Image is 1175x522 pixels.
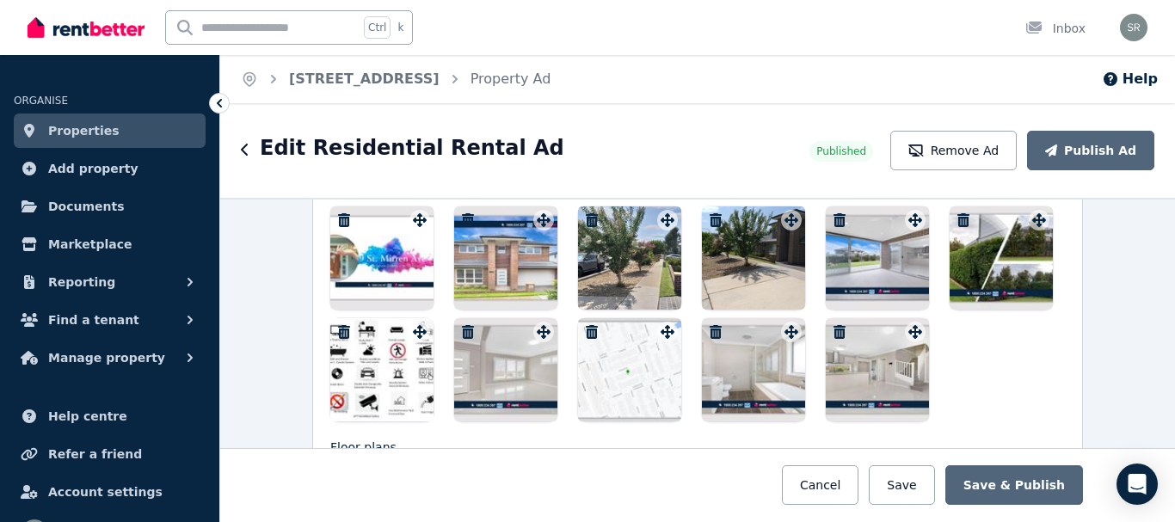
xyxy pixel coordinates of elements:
[14,437,206,471] a: Refer a friend
[1120,14,1147,41] img: Schekar Raj
[48,406,127,427] span: Help centre
[1102,69,1158,89] button: Help
[289,71,440,87] a: [STREET_ADDRESS]
[48,482,163,502] span: Account settings
[397,21,403,34] span: k
[48,310,139,330] span: Find a tenant
[869,465,934,505] button: Save
[816,144,866,158] span: Published
[14,303,206,337] button: Find a tenant
[28,15,145,40] img: RentBetter
[471,71,551,87] a: Property Ad
[48,444,142,464] span: Refer a friend
[14,151,206,186] a: Add property
[220,55,571,103] nav: Breadcrumb
[48,120,120,141] span: Properties
[48,158,138,179] span: Add property
[364,16,391,39] span: Ctrl
[14,189,206,224] a: Documents
[330,439,1065,456] p: Floor plans
[48,196,125,217] span: Documents
[1027,131,1154,170] button: Publish Ad
[14,475,206,509] a: Account settings
[1117,464,1158,505] div: Open Intercom Messenger
[48,347,165,368] span: Manage property
[260,134,564,162] h1: Edit Residential Rental Ad
[48,272,115,292] span: Reporting
[14,114,206,148] a: Properties
[14,227,206,261] a: Marketplace
[1025,20,1086,37] div: Inbox
[48,234,132,255] span: Marketplace
[14,341,206,375] button: Manage property
[945,465,1083,505] button: Save & Publish
[14,95,68,107] span: ORGANISE
[14,265,206,299] button: Reporting
[890,131,1017,170] button: Remove Ad
[782,465,858,505] button: Cancel
[14,399,206,433] a: Help centre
